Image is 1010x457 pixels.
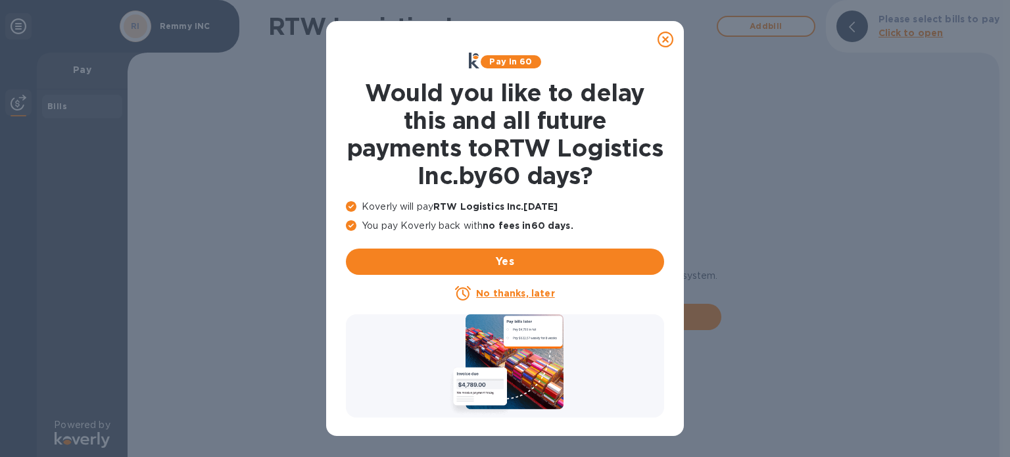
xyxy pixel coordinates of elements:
[483,220,573,231] b: no fees in 60 days .
[433,201,558,212] b: RTW Logistics Inc. [DATE]
[346,249,664,275] button: Yes
[346,219,664,233] p: You pay Koverly back with
[489,57,532,66] b: Pay in 60
[346,200,664,214] p: Koverly will pay
[356,254,654,270] span: Yes
[476,288,554,299] u: No thanks, later
[346,79,664,189] h1: Would you like to delay this and all future payments to RTW Logistics Inc. by 60 days ?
